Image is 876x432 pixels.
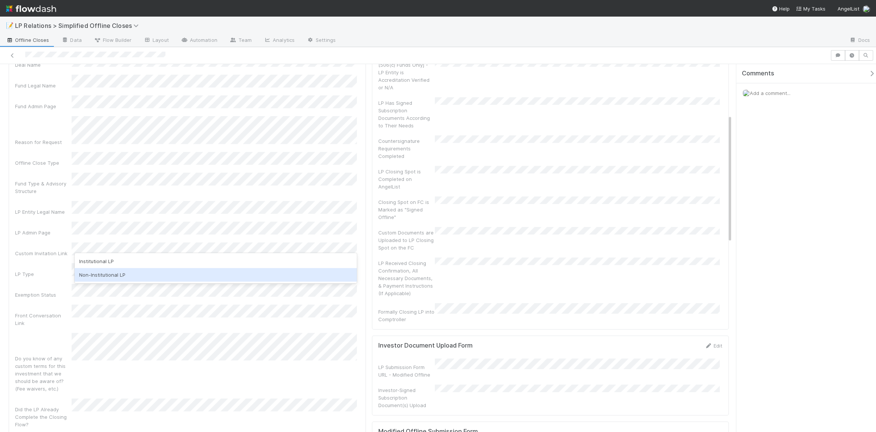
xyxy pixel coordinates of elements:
div: Closing Spot on FC is Marked as "Signed Offline" [378,198,435,221]
a: Settings [301,35,342,47]
a: Flow Builder [88,35,138,47]
div: Do you know of any custom terms for this investment that we should be aware of? (Fee waivers, etc.) [15,355,72,392]
div: Institutional LP [75,254,357,268]
img: avatar_6177bb6d-328c-44fd-b6eb-4ffceaabafa4.png [742,89,750,97]
span: Add a comment... [750,90,790,96]
div: LP Type [15,270,72,278]
div: Reason for Request [15,138,72,146]
div: LP Admin Page [15,229,72,236]
div: LP Has Signed Subscription Documents According to Their Needs [378,99,435,129]
div: Help [772,5,790,12]
div: Front Conversation Link [15,312,72,327]
div: Exemption Status [15,291,72,299]
div: Custom Invitation Link [15,250,72,257]
div: Offline Close Type [15,159,72,167]
div: Fund Admin Page [15,103,72,110]
span: AngelList [838,6,859,12]
img: logo-inverted-e16ddd16eac7371096b0.svg [6,2,56,15]
a: Edit [705,343,722,349]
div: Fund Type & Advisory Structure [15,180,72,195]
div: Non-Institutional LP [75,268,357,282]
span: 📝 [6,22,14,29]
div: Investor-Signed Subscription Document(s) Upload [378,386,435,409]
div: LP Entity Legal Name [15,208,72,216]
a: Docs [843,35,876,47]
a: Automation [175,35,223,47]
div: Custom Documents are Uploaded to LP Closing Spot on the FC [378,229,435,251]
a: Data [55,35,87,47]
span: Flow Builder [94,36,131,44]
div: Fund Legal Name [15,82,72,89]
div: Formally Closing LP into Comptroller [378,308,435,323]
h5: Investor Document Upload Form [378,342,472,349]
div: Countersignature Requirements Completed [378,137,435,160]
div: Did the LP Already Complete the Closing Flow? [15,406,72,428]
img: avatar_6177bb6d-328c-44fd-b6eb-4ffceaabafa4.png [862,5,870,13]
a: My Tasks [796,5,826,12]
span: LP Relations > Simplified Offline Closes [15,22,142,29]
a: Analytics [258,35,301,47]
span: My Tasks [796,6,826,12]
span: Offline Closes [6,36,49,44]
div: LP Submission Form URL - Modified Offline [378,363,435,378]
a: Layout [138,35,175,47]
a: Team [223,35,258,47]
span: Comments [742,70,774,77]
div: Deal Name [15,61,72,69]
div: [506(c) Funds Only] - LP Entity is Accreditation Verified or N/A [378,61,435,91]
div: LP Received Closing Confirmation, All Necessary Documents, & Payment Instructions (If Applicable) [378,259,435,297]
div: LP Closing Spot is Completed on AngelList [378,168,435,190]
